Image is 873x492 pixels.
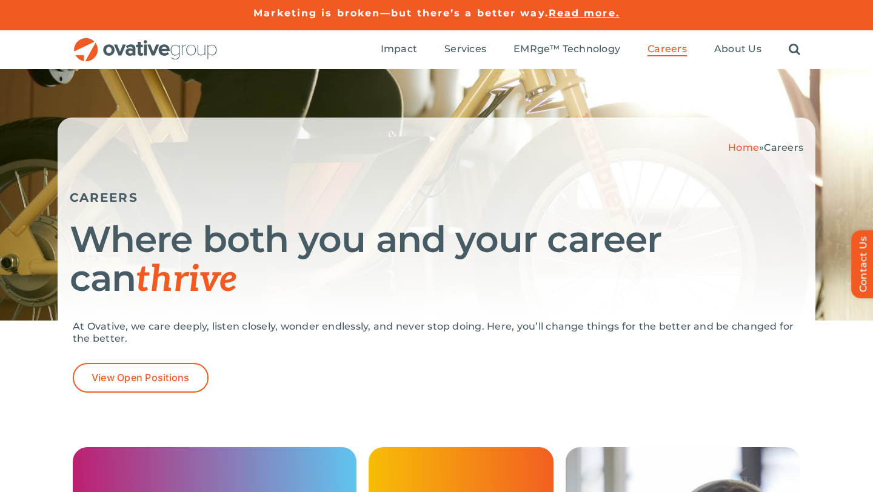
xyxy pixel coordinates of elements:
[549,7,620,19] a: Read more.
[73,363,209,393] a: View Open Positions
[381,43,417,55] span: Impact
[714,43,761,56] a: About Us
[728,142,803,153] span: »
[73,36,218,48] a: OG_Full_horizontal_RGB
[92,372,190,384] span: View Open Positions
[70,190,803,205] h5: CAREERS
[253,7,549,19] a: Marketing is broken—but there’s a better way.
[647,43,687,56] a: Careers
[513,43,620,56] a: EMRge™ Technology
[70,220,803,299] h1: Where both you and your career can
[789,43,800,56] a: Search
[714,43,761,55] span: About Us
[728,142,759,153] a: Home
[647,43,687,55] span: Careers
[136,258,237,302] span: thrive
[381,30,800,69] nav: Menu
[73,321,800,345] p: At Ovative, we care deeply, listen closely, wonder endlessly, and never stop doing. Here, you’ll ...
[444,43,486,56] a: Services
[513,43,620,55] span: EMRge™ Technology
[444,43,486,55] span: Services
[764,142,803,153] span: Careers
[381,43,417,56] a: Impact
